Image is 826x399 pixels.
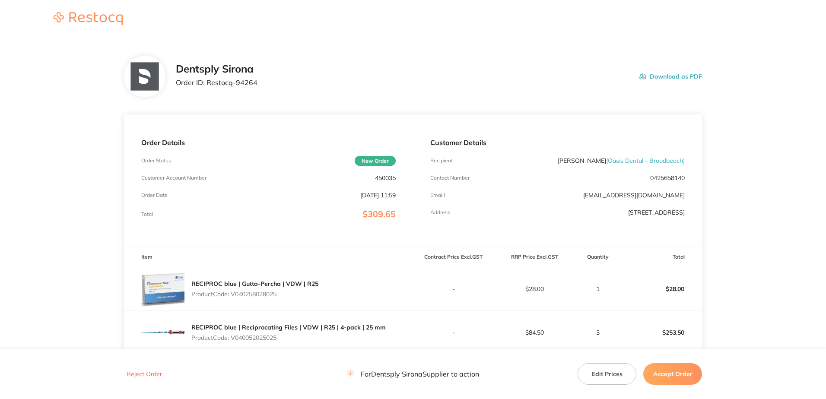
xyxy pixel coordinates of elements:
span: New Order [355,156,396,166]
th: Quantity [575,247,621,267]
img: Restocq logo [45,12,131,25]
th: RRP Price Excl. GST [494,247,575,267]
button: Accept Order [643,363,702,385]
span: ( Oasis Dental - Broadbeach ) [606,157,685,165]
p: Customer Details [430,139,685,146]
p: 450035 [375,174,396,181]
p: Order ID: Restocq- 94264 [176,79,257,86]
p: [DATE] 11:59 [360,192,396,199]
p: $84.50 [494,329,574,336]
img: NTllNzd2NQ [130,63,159,91]
th: Total [621,247,702,267]
img: dzBjenEyeA [141,267,184,310]
p: Order Details [141,139,396,146]
p: - [413,329,493,336]
p: 0425658140 [650,174,685,181]
a: Restocq logo [45,12,131,26]
a: RECIPROC blue | Gutta-Percha | VDW | R25 [191,280,318,288]
p: Product Code: V040258028025 [191,291,318,298]
p: Order Status [141,158,171,164]
p: $28.00 [494,285,574,292]
p: Customer Account Number [141,175,206,181]
button: Reject Order [124,370,165,378]
p: $28.00 [622,279,702,299]
p: Contact Number [430,175,470,181]
h2: Dentsply Sirona [176,63,257,75]
p: $253.50 [622,322,702,343]
th: Item [124,247,413,267]
img: MzFyOWI3NA [141,311,184,354]
p: Order Date [141,192,168,198]
p: 3 [575,329,621,336]
p: 1 [575,285,621,292]
p: Recipient [430,158,453,164]
p: - [413,285,493,292]
p: Address [430,209,450,215]
button: Download as PDF [639,63,702,90]
a: [EMAIL_ADDRESS][DOMAIN_NAME] [583,191,685,199]
p: Product Code: V040052025025 [191,334,386,341]
p: For Dentsply Sirona Supplier to action [347,370,479,378]
a: RECIPROC blue | Reciprocating Files | VDW | R25 | 4-pack | 25 mm [191,323,386,331]
p: [STREET_ADDRESS] [628,209,685,216]
span: $309.65 [362,209,396,219]
p: Emaill [430,192,445,198]
th: Contract Price Excl. GST [413,247,494,267]
button: Edit Prices [578,363,636,385]
p: [PERSON_NAME] [558,157,685,164]
p: Total [141,211,153,217]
